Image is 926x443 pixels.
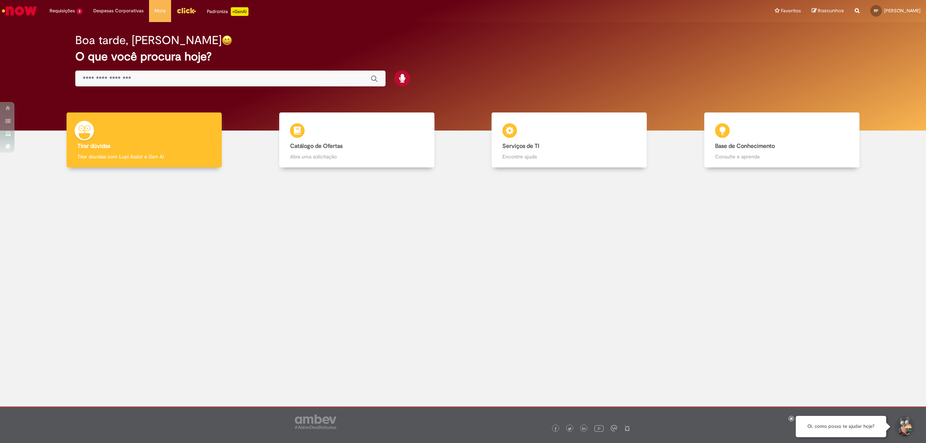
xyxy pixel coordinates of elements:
[231,7,249,16] p: +GenAi
[554,427,557,431] img: logo_footer_facebook.png
[207,7,249,16] div: Padroniza
[295,414,336,429] img: logo_footer_ambev_rotulo_gray.png
[1,4,38,18] img: ServiceNow
[874,8,878,13] span: RP
[715,153,849,160] p: Consulte e aprenda
[594,423,604,433] img: logo_footer_youtube.png
[251,112,463,168] a: Catálogo de Ofertas Abra uma solicitação
[290,142,343,150] b: Catálogo de Ofertas
[463,112,676,168] a: Serviços de TI Encontre ajuda
[502,142,539,150] b: Serviços de TI
[796,416,886,437] div: Oi, como posso te ajudar hoje?
[38,112,251,168] a: Tirar dúvidas Tirar dúvidas com Lupi Assist e Gen Ai
[93,7,144,14] span: Despesas Corporativas
[582,427,586,431] img: logo_footer_linkedin.png
[290,153,424,160] p: Abra uma solicitação
[77,153,211,160] p: Tirar dúvidas com Lupi Assist e Gen Ai
[676,112,888,168] a: Base de Conhecimento Consulte e aprenda
[75,50,851,63] h2: O que você procura hoje?
[893,416,915,438] button: Iniciar Conversa de Suporte
[222,35,232,46] img: happy-face.png
[812,8,844,14] a: Rascunhos
[781,7,801,14] span: Favoritos
[818,7,844,14] span: Rascunhos
[715,142,775,150] b: Base de Conhecimento
[884,8,921,14] span: [PERSON_NAME]
[568,427,572,431] img: logo_footer_twitter.png
[76,8,82,14] span: 3
[502,153,636,160] p: Encontre ajuda
[624,425,630,431] img: logo_footer_naosei.png
[611,425,617,431] img: logo_footer_workplace.png
[77,142,110,150] b: Tirar dúvidas
[154,7,166,14] span: More
[75,34,222,47] h2: Boa tarde, [PERSON_NAME]
[50,7,75,14] span: Requisições
[177,5,196,16] img: click_logo_yellow_360x200.png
